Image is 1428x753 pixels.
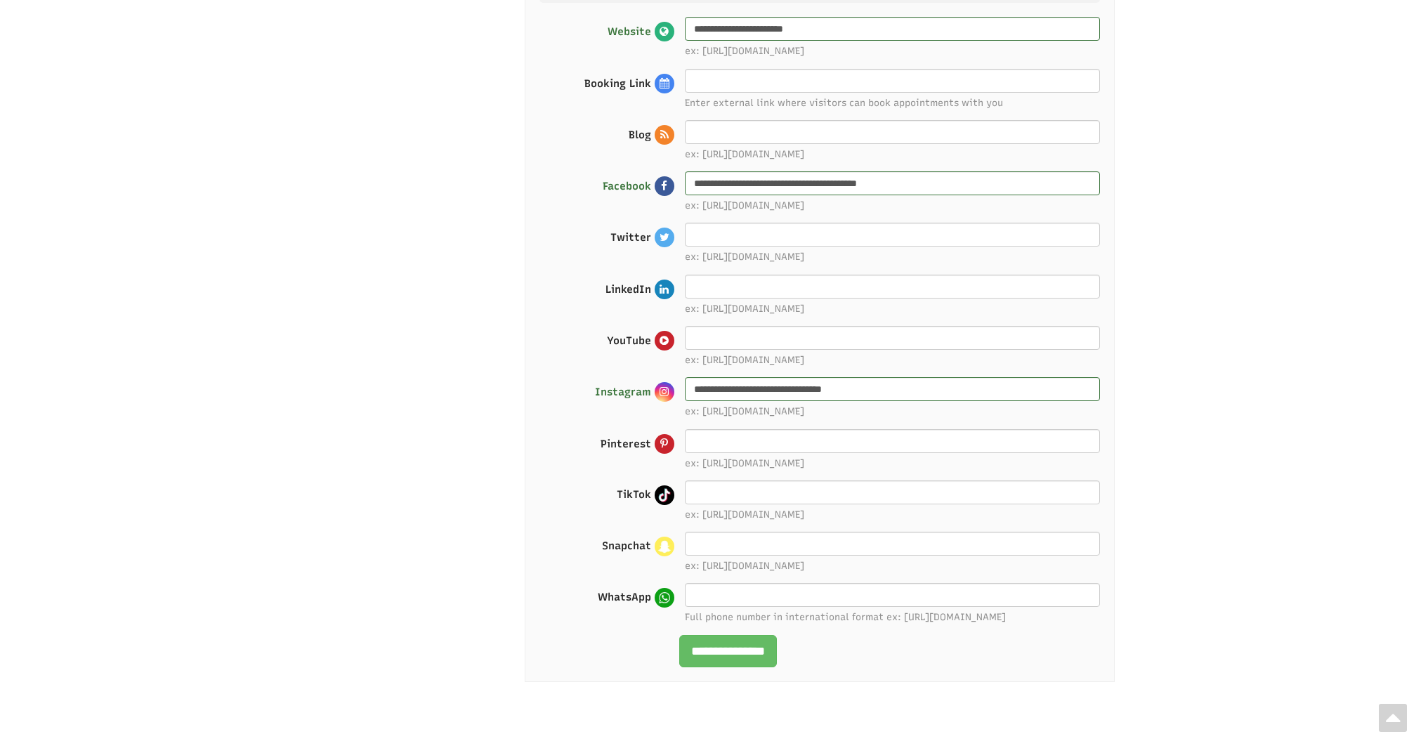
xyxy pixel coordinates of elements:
label: WhatsApp [598,583,674,608]
img: snapchat icon [655,537,674,556]
span: ex: [URL][DOMAIN_NAME] [685,44,1100,58]
label: LinkedIn [605,275,674,299]
label: Twitter [610,223,674,247]
span: ex: [URL][DOMAIN_NAME] [685,148,1100,161]
span: ex: [URL][DOMAIN_NAME] [685,199,1100,212]
span: ex: [URL][DOMAIN_NAME] [685,508,1100,521]
label: TikTok [617,480,674,505]
label: Pinterest [601,429,674,454]
label: YouTube [607,326,674,351]
span: ex: [URL][DOMAIN_NAME] [685,405,1100,418]
label: Snapchat [602,532,674,556]
span: Enter external link where visitors can book appointments with you [685,96,1100,110]
label: Booking Link [584,69,674,93]
span: ex: [URL][DOMAIN_NAME] [685,457,1100,470]
span: ex: [URL][DOMAIN_NAME] [685,353,1100,367]
img: tiktok icon [655,485,674,505]
label: Blog [629,120,674,145]
label: Instagram [595,377,674,402]
label: Facebook [603,171,674,196]
span: ex: [URL][DOMAIN_NAME] [685,250,1100,263]
span: Full phone number in international format ex: [URL][DOMAIN_NAME] [685,610,1100,624]
label: Website [608,17,674,41]
span: ex: [URL][DOMAIN_NAME] [685,302,1100,315]
span: ex: [URL][DOMAIN_NAME] [685,559,1100,572]
img: whatsapp icon [655,588,674,608]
